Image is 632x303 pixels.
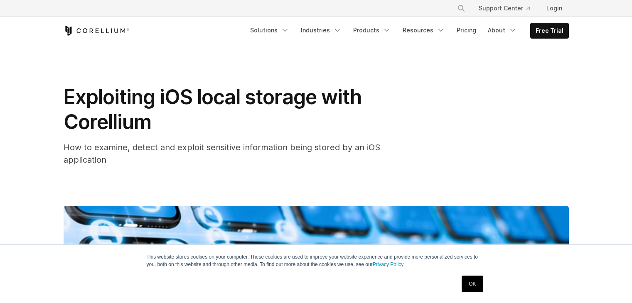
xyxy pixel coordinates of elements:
[454,1,469,16] button: Search
[64,85,361,134] span: Exploiting iOS local storage with Corellium
[64,142,380,165] span: How to examine, detect and exploit sensitive information being stored by an iOS application
[296,23,347,38] a: Industries
[245,23,294,38] a: Solutions
[348,23,396,38] a: Products
[64,26,130,36] a: Corellium Home
[373,261,405,267] a: Privacy Policy.
[531,23,568,38] a: Free Trial
[447,1,569,16] div: Navigation Menu
[472,1,536,16] a: Support Center
[462,276,483,292] a: OK
[540,1,569,16] a: Login
[483,23,522,38] a: About
[452,23,481,38] a: Pricing
[245,23,569,39] div: Navigation Menu
[147,253,486,268] p: This website stores cookies on your computer. These cookies are used to improve your website expe...
[398,23,450,38] a: Resources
